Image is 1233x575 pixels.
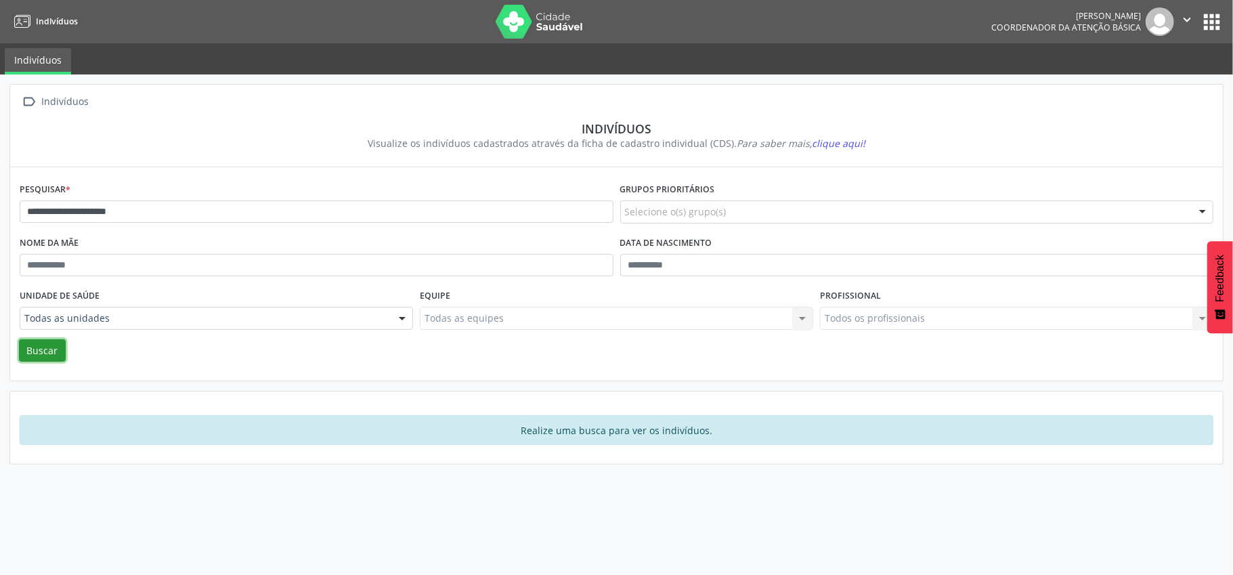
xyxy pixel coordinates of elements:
div: Indivíduos [39,92,91,112]
span: Indivíduos [36,16,78,27]
div: Indivíduos [29,121,1204,136]
label: Pesquisar [20,179,70,200]
i:  [1180,12,1194,27]
button: Buscar [19,339,66,362]
button: Feedback - Mostrar pesquisa [1207,241,1233,333]
label: Grupos prioritários [620,179,715,200]
span: Selecione o(s) grupo(s) [625,205,727,219]
span: Coordenador da Atenção Básica [991,22,1141,33]
button: apps [1200,10,1224,34]
div: Visualize os indivíduos cadastrados através da ficha de cadastro individual (CDS). [29,136,1204,150]
div: [PERSON_NAME] [991,10,1141,22]
div: Realize uma busca para ver os indivíduos. [20,415,1213,445]
label: Unidade de saúde [20,286,100,307]
label: Equipe [420,286,450,307]
span: clique aqui! [812,137,865,150]
a: Indivíduos [9,10,78,33]
i: Para saber mais, [737,137,865,150]
button:  [1174,7,1200,36]
span: Todas as unidades [24,312,385,325]
i:  [20,92,39,112]
label: Data de nascimento [620,233,712,254]
img: img [1146,7,1174,36]
label: Nome da mãe [20,233,79,254]
label: Profissional [820,286,881,307]
a: Indivíduos [5,48,71,74]
a:  Indivíduos [20,92,91,112]
span: Feedback [1214,255,1226,302]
